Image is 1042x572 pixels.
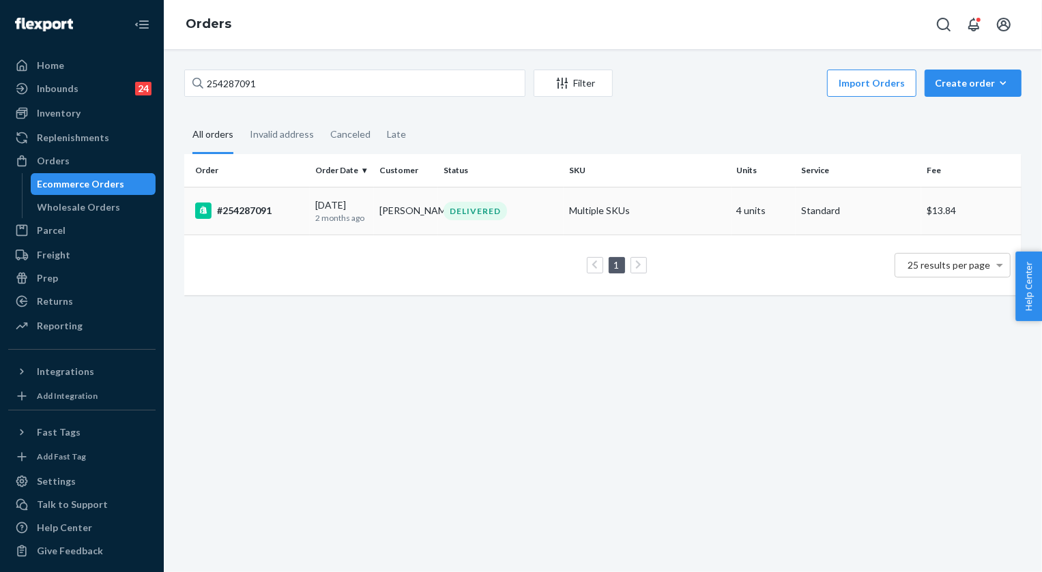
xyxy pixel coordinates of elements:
button: Close Navigation [128,11,156,38]
div: Talk to Support [37,498,108,511]
div: #254287091 [195,202,304,219]
div: Settings [37,475,76,488]
th: Order [184,154,310,187]
a: Talk to Support [8,494,156,515]
div: Prep [37,271,58,285]
div: Integrations [37,365,94,378]
a: Inventory [8,102,156,124]
div: Ecommerce Orders [38,177,125,191]
a: Wholesale Orders [31,196,156,218]
a: Parcel [8,220,156,241]
div: Add Integration [37,390,98,402]
div: Reporting [37,319,83,333]
div: Replenishments [37,131,109,145]
div: Wholesale Orders [38,200,121,214]
th: Fee [921,154,1022,187]
a: Inbounds24 [8,78,156,100]
div: DELIVERED [444,202,507,220]
th: Order Date [310,154,374,187]
div: [DATE] [315,198,368,224]
div: Invalid address [250,117,314,152]
a: Page 1 is your current page [611,259,622,271]
button: Open account menu [990,11,1017,38]
th: Status [438,154,564,187]
div: Help Center [37,521,92,535]
a: Settings [8,470,156,492]
button: Filter [534,70,613,97]
div: Returns [37,295,73,308]
th: SKU [564,154,731,187]
a: Help Center [8,517,156,539]
button: Open Search Box [930,11,957,38]
div: Give Feedback [37,544,103,558]
td: $13.84 [921,187,1022,235]
a: Reporting [8,315,156,337]
div: Freight [37,248,70,262]
div: Fast Tags [37,425,81,439]
td: 4 units [732,187,796,235]
th: Service [796,154,921,187]
button: Import Orders [827,70,916,97]
a: Add Integration [8,388,156,404]
p: 2 months ago [315,212,368,224]
div: Add Fast Tag [37,451,86,462]
div: Customer [379,164,433,176]
div: Home [37,59,64,72]
img: Flexport logo [15,18,73,31]
a: Prep [8,267,156,289]
a: Orders [8,150,156,172]
button: Open notifications [960,11,987,38]
a: Orders [186,16,231,31]
div: Canceled [330,117,371,152]
div: Filter [534,76,612,90]
a: Add Fast Tag [8,449,156,465]
div: Inventory [37,106,81,120]
div: All orders [192,117,233,154]
td: Multiple SKUs [564,187,731,235]
input: Search orders [184,70,525,97]
button: Integrations [8,361,156,382]
div: Orders [37,154,70,168]
button: Give Feedback [8,540,156,562]
a: Home [8,55,156,76]
div: 24 [135,82,151,95]
button: Fast Tags [8,421,156,443]
div: Create order [935,76,1011,90]
div: Late [387,117,406,152]
a: Replenishments [8,127,156,149]
a: Freight [8,244,156,266]
a: Ecommerce Orders [31,173,156,195]
button: Create order [925,70,1022,97]
th: Units [732,154,796,187]
span: 25 results per page [908,259,991,271]
button: Help Center [1015,252,1042,321]
td: [PERSON_NAME] [374,187,438,235]
div: Inbounds [37,82,78,95]
p: Standard [801,204,916,217]
div: Parcel [37,224,66,237]
ol: breadcrumbs [175,5,242,44]
a: Returns [8,290,156,312]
